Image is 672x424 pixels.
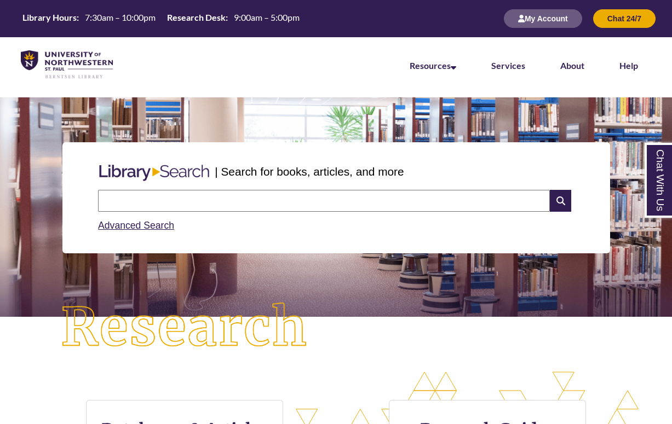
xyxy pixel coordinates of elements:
[21,50,113,79] img: UNWSP Library Logo
[619,60,638,71] a: Help
[410,60,456,71] a: Resources
[504,9,582,28] button: My Account
[98,220,174,231] a: Advanced Search
[550,190,571,212] i: Search
[491,60,525,71] a: Services
[163,11,229,24] th: Research Desk:
[18,11,304,26] a: Hours Today
[94,160,215,185] img: Libary Search
[18,11,304,25] table: Hours Today
[234,12,300,22] span: 9:00am – 5:00pm
[85,12,156,22] span: 7:30am – 10:00pm
[33,275,336,380] img: Research
[215,163,404,180] p: | Search for books, articles, and more
[593,9,656,28] button: Chat 24/7
[593,14,656,23] a: Chat 24/7
[504,14,582,23] a: My Account
[18,11,81,24] th: Library Hours:
[560,60,584,71] a: About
